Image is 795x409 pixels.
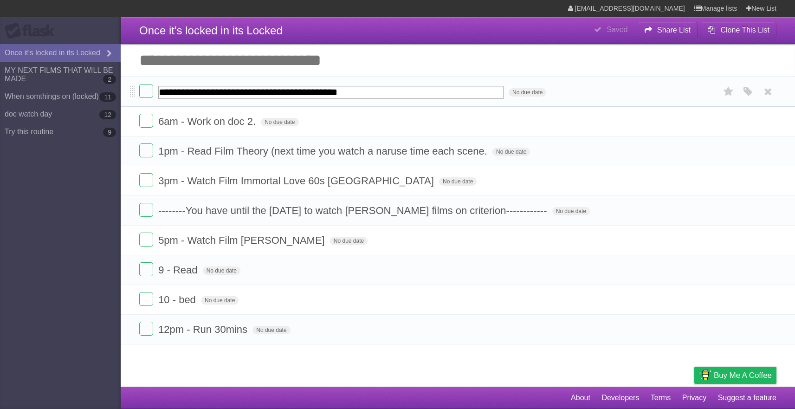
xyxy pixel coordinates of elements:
[252,326,290,334] span: No due date
[699,367,711,383] img: Buy me a coffee
[158,205,549,216] span: --------You have until the [DATE] to watch [PERSON_NAME] films on criterion------------
[720,84,737,99] label: Star task
[330,237,368,245] span: No due date
[682,389,706,407] a: Privacy
[139,233,153,247] label: Done
[439,177,477,186] span: No due date
[509,88,546,97] span: No due date
[637,22,698,39] button: Share List
[139,114,153,128] label: Done
[694,367,776,384] a: Buy me a coffee
[203,266,240,275] span: No due date
[158,324,250,335] span: 12pm - Run 30mins
[261,118,298,126] span: No due date
[714,367,772,383] span: Buy me a coffee
[139,322,153,336] label: Done
[601,389,639,407] a: Developers
[103,75,116,84] b: 2
[103,128,116,137] b: 9
[158,294,198,305] span: 10 - bed
[139,24,283,37] span: Once it's locked in its Locked
[158,175,436,187] span: 3pm - Watch Film Immortal Love 60s [GEOGRAPHIC_DATA]
[720,26,769,34] b: Clone This List
[552,207,590,215] span: No due date
[139,84,153,98] label: Done
[158,234,327,246] span: 5pm - Watch Film [PERSON_NAME]
[607,26,627,33] b: Saved
[700,22,776,39] button: Clone This List
[651,389,671,407] a: Terms
[139,143,153,157] label: Done
[139,292,153,306] label: Done
[158,264,200,276] span: 9 - Read
[571,389,590,407] a: About
[5,23,60,39] div: Flask
[139,203,153,217] label: Done
[158,116,258,127] span: 6am - Work on doc 2.
[99,110,116,119] b: 12
[99,92,116,102] b: 11
[158,145,490,157] span: 1pm - Read Film Theory (next time you watch a naruse time each scene.
[657,26,691,34] b: Share List
[139,262,153,276] label: Done
[201,296,239,305] span: No due date
[718,389,776,407] a: Suggest a feature
[139,173,153,187] label: Done
[492,148,530,156] span: No due date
